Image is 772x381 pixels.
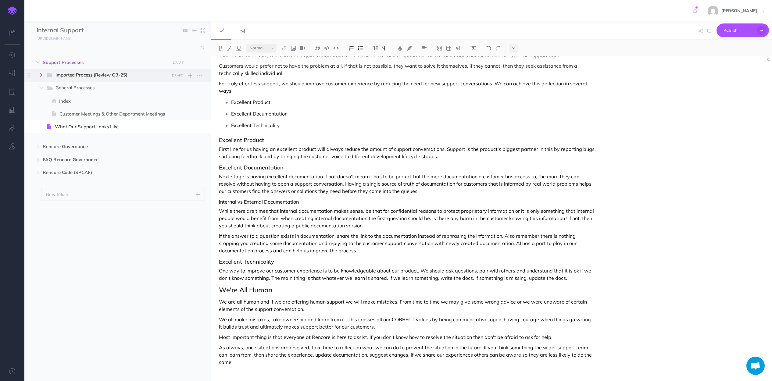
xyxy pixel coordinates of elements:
img: Alignment dropdown menu button [422,46,427,51]
button: Publish [717,23,769,37]
img: Text color button [397,46,403,51]
span: Index [59,98,174,105]
img: Create table button [446,46,452,51]
span: Publish [724,26,754,35]
img: logo-mark.svg [8,6,17,15]
button: New folder [41,188,205,201]
img: Inline code button [333,46,339,50]
p: New folder [46,191,69,198]
p: Next stage is having excellent documentation. That doesn't mean it has to be perfect but the more... [219,173,596,195]
a: [URL][DOMAIN_NAME] [24,35,77,41]
h3: Excellent Technicality [219,259,596,265]
span: What Our Support Looks Like [55,123,174,130]
span: General Processes [55,84,165,92]
span: Support Processes [43,59,167,66]
small: DRAFT [173,61,184,65]
button: DRAFT [170,72,185,79]
img: Code block button [324,46,330,50]
img: Redo [495,46,501,51]
img: Unordered list button [358,46,363,51]
button: DRAFT [170,59,186,66]
img: Callout dropdown menu button [455,46,461,51]
img: 144ae60c011ffeabe18c6ddfbe14a5c9.jpg [708,6,718,16]
img: Bold button [218,46,223,51]
img: Add video button [300,46,305,51]
img: Link button [281,46,287,51]
h3: Excellent Product [219,137,596,143]
p: Excellent Documentation [231,109,596,118]
img: Italic button [227,46,232,51]
p: For truly effortless support, we should improve customer experience by reducing the need for new ... [219,80,596,94]
span: Rencore Governance [43,143,167,150]
img: Text background color button [406,46,412,51]
p: Most important thing is that everyone at Rencore is here to assist. If you don't know how to reso... [219,333,596,341]
img: Clear styles button [470,46,476,51]
span: Imported Process (Review Q3-25) [55,71,165,79]
small: [URL][DOMAIN_NAME] [37,36,71,41]
p: As always, once situations are resolved, take time to reflect on what we can do to prevent the si... [219,344,596,366]
img: Headings dropdown button [373,46,378,51]
p: Excellent Product [231,98,596,107]
img: Paragraph button [382,46,388,51]
p: While there are times that internal documentation makes sense, be that for confidential reasons t... [219,207,596,229]
h2: We're All Human [219,286,596,294]
span: [PERSON_NAME] [718,8,760,13]
p: We are all human and if we are offering human support we will make mistakes. From time to time we... [219,298,596,313]
h3: Excellent Documentation [219,165,596,171]
p: First line for us having an excellent product will always reduce the amount of support conversati... [219,145,596,160]
img: Undo [486,46,491,51]
div: Open chat [746,357,765,375]
input: Documentation Name [37,26,108,35]
span: Customer Meetings & Other Department Meetings [59,110,174,118]
p: Customers would prefer not to have the problem at all. If that is not possible, they want to solv... [219,62,596,77]
span: FAQ Rencore Governance [43,156,167,163]
p: One way to improve our customer experience is to be knowledgeable about our product. We should as... [219,267,596,282]
img: Ordered list button [348,46,354,51]
h4: Internal vs External Documentation [219,199,596,205]
img: Add image button [291,46,296,51]
p: If the answer to a question exists in documentation, share the link to the documentation instead ... [219,232,596,254]
img: Blockquote button [315,46,320,51]
p: We all make mistakes, take ownership and learn from it. This crosses all our CORRECT values by be... [219,316,596,330]
span: Rencore Code (SPCAF) [43,169,167,176]
input: Search [37,43,197,54]
p: Excellent Technicality [231,121,596,130]
img: Underline button [236,46,241,51]
small: DRAFT [172,73,183,77]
